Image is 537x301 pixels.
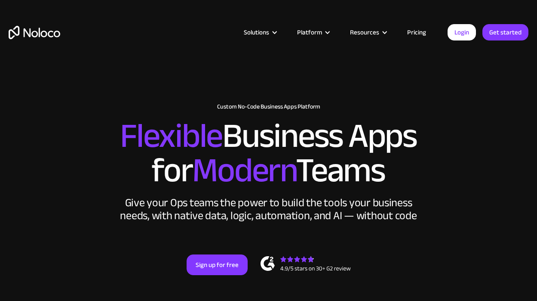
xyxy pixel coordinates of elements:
[118,196,419,222] div: Give your Ops teams the power to build the tools your business needs, with native data, logic, au...
[244,27,269,38] div: Solutions
[187,254,248,275] a: Sign up for free
[120,104,222,168] span: Flexible
[482,24,528,40] a: Get started
[297,27,322,38] div: Platform
[448,24,476,40] a: Login
[9,26,60,39] a: home
[339,27,396,38] div: Resources
[192,138,296,202] span: Modern
[286,27,339,38] div: Platform
[233,27,286,38] div: Solutions
[9,103,528,110] h1: Custom No-Code Business Apps Platform
[350,27,379,38] div: Resources
[9,119,528,188] h2: Business Apps for Teams
[396,27,437,38] a: Pricing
